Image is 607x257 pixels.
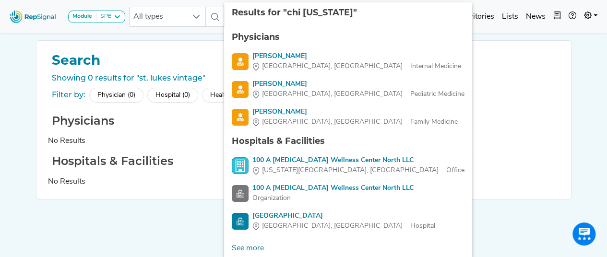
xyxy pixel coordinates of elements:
li: 100 A Chiropractic Wellness Center North LLC [224,179,472,207]
div: [GEOGRAPHIC_DATA] [252,211,435,221]
div: Showing 0 results for "st. lukes vintage" [48,72,559,84]
span: [US_STATE][GEOGRAPHIC_DATA], [GEOGRAPHIC_DATA] [262,165,439,175]
h2: Physicians [48,114,559,128]
li: CHI AHN [224,47,472,75]
h2: Hospitals & Facilities [48,154,559,168]
li: CHI An Liu [224,75,472,103]
img: Office Search Icon [232,157,249,174]
button: ModuleSPE [68,11,125,23]
img: Physician Search Icon [232,53,249,70]
div: Filter by: [52,89,85,101]
a: [PERSON_NAME][GEOGRAPHIC_DATA], [GEOGRAPHIC_DATA]Family Medicine [232,107,464,127]
a: Territories [455,7,498,26]
span: [GEOGRAPHIC_DATA], [GEOGRAPHIC_DATA] [262,61,403,71]
span: [GEOGRAPHIC_DATA], [GEOGRAPHIC_DATA] [262,221,403,231]
img: Physician Search Icon [232,109,249,126]
div: No Results [48,176,559,187]
a: Lists [498,7,522,26]
span: Results for "chi [US_STATE]" [232,7,357,18]
a: 100 A [MEDICAL_DATA] Wellness Center North LLCOrganization [232,183,464,203]
strong: Module [72,13,92,19]
img: Hospital Search Icon [232,213,249,230]
div: Hospital [252,221,435,231]
div: Internal Medicine [252,61,461,71]
span: [GEOGRAPHIC_DATA], [GEOGRAPHIC_DATA] [262,89,403,99]
img: Physician Search Icon [232,81,249,98]
button: Intel Book [549,7,565,26]
div: Health System (0) [202,88,272,103]
a: [PERSON_NAME][GEOGRAPHIC_DATA], [GEOGRAPHIC_DATA]Pediatric Medicine [232,79,464,99]
div: Family Medicine [252,117,458,127]
li: Akron Children's Hospital [224,207,472,235]
div: 100 A [MEDICAL_DATA] Wellness Center North LLC [252,183,414,193]
div: Physicians [232,31,464,44]
div: Organization [252,193,414,203]
a: [GEOGRAPHIC_DATA][GEOGRAPHIC_DATA], [GEOGRAPHIC_DATA]Hospital [232,211,464,231]
div: Office [252,165,464,175]
span: All types [130,7,187,26]
a: [PERSON_NAME][GEOGRAPHIC_DATA], [GEOGRAPHIC_DATA]Internal Medicine [232,51,464,71]
div: [PERSON_NAME] [252,79,464,89]
h1: Search [48,52,559,69]
img: Facility Search Icon [232,185,249,202]
span: [GEOGRAPHIC_DATA], [GEOGRAPHIC_DATA] [262,117,403,127]
a: 100 A [MEDICAL_DATA] Wellness Center North LLC[US_STATE][GEOGRAPHIC_DATA], [GEOGRAPHIC_DATA]Office [232,155,464,175]
div: [PERSON_NAME] [252,107,458,117]
li: 100 A Chiropractic Wellness Center North LLC [224,152,472,179]
div: Pediatric Medicine [252,89,464,99]
div: SPE [96,13,111,21]
div: Hospital (0) [147,88,198,103]
li: CHI Benson [224,103,472,131]
a: News [522,7,549,26]
div: Hospitals & Facilities [232,135,464,148]
div: No Results [48,135,559,147]
div: [PERSON_NAME] [252,51,461,61]
div: 100 A [MEDICAL_DATA] Wellness Center North LLC [252,155,464,165]
div: Physician (0) [89,88,143,103]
